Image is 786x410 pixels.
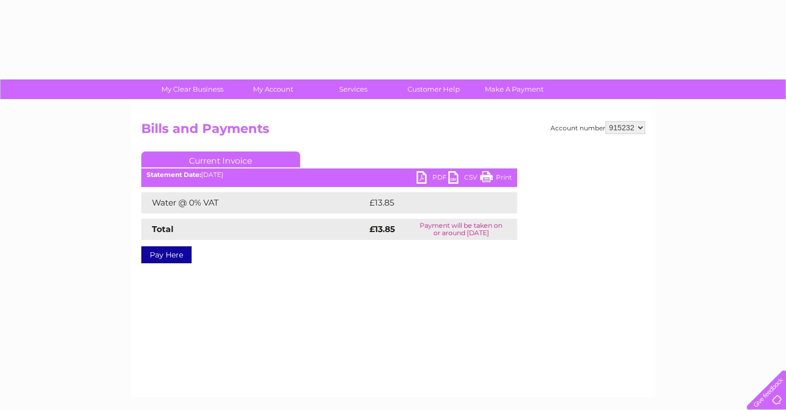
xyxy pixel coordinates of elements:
[147,171,201,179] b: Statement Date:
[141,246,192,263] a: Pay Here
[310,79,397,99] a: Services
[141,151,300,167] a: Current Invoice
[390,79,477,99] a: Customer Help
[550,121,645,134] div: Account number
[405,219,517,240] td: Payment will be taken on or around [DATE]
[369,224,395,234] strong: £13.85
[367,192,495,213] td: £13.85
[141,171,517,179] div: [DATE]
[141,121,645,141] h2: Bills and Payments
[229,79,317,99] a: My Account
[141,192,367,213] td: Water @ 0% VAT
[149,79,236,99] a: My Clear Business
[480,171,512,186] a: Print
[448,171,480,186] a: CSV
[152,224,174,234] strong: Total
[417,171,448,186] a: PDF
[471,79,558,99] a: Make A Payment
